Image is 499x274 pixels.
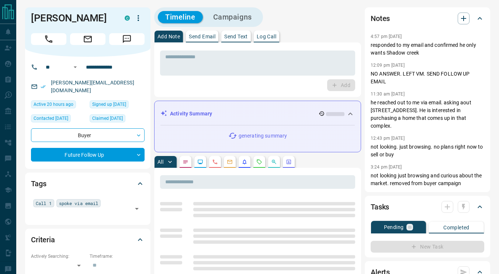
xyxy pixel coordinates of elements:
[212,159,218,165] svg: Calls
[31,253,86,260] p: Actively Searching:
[371,13,390,24] h2: Notes
[206,11,259,23] button: Campaigns
[41,84,46,89] svg: Email Verified
[371,41,484,57] p: responded to my email and confirmed he only wants Shadow creek
[371,143,484,159] p: not looking. just browsing. no plans right now to sell or buy
[239,132,287,140] p: generating summary
[158,11,203,23] button: Timeline
[31,231,145,249] div: Criteria
[371,164,402,170] p: 3:24 pm [DATE]
[31,234,55,246] h2: Criteria
[157,159,163,164] p: All
[257,34,276,39] p: Log Call
[31,114,86,125] div: Sat Mar 23 2024
[286,159,292,165] svg: Agent Actions
[160,107,355,121] div: Activity Summary
[70,33,105,45] span: Email
[31,175,145,193] div: Tags
[197,159,203,165] svg: Lead Browsing Activity
[34,101,73,108] span: Active 20 hours ago
[36,200,52,207] span: Call 1
[170,110,212,118] p: Activity Summary
[371,99,484,130] p: he reached out to me via email. asking aout [STREET_ADDRESS]. He is interested in purchasing a ho...
[271,159,277,165] svg: Opportunities
[90,100,145,111] div: Thu Mar 24 2022
[371,10,484,27] div: Notes
[371,70,484,86] p: NO ANSWER. LEFT VM. SEND FOLLOW UP EMAIL
[51,80,134,93] a: [PERSON_NAME][EMAIL_ADDRESS][DOMAIN_NAME]
[31,178,46,190] h2: Tags
[371,91,405,97] p: 11:30 am [DATE]
[371,201,389,213] h2: Tasks
[371,172,484,187] p: not looking just browsing and curious about the market. removed from buyer campaign
[256,159,262,165] svg: Requests
[371,34,402,39] p: 4:57 pm [DATE]
[371,198,484,216] div: Tasks
[92,101,126,108] span: Signed up [DATE]
[31,100,86,111] div: Wed Aug 13 2025
[109,33,145,45] span: Message
[157,34,180,39] p: Add Note
[31,148,145,162] div: Future Follow Up
[371,63,405,68] p: 12:09 pm [DATE]
[384,225,404,230] p: Pending
[183,159,188,165] svg: Notes
[443,225,469,230] p: Completed
[227,159,233,165] svg: Emails
[92,115,123,122] span: Claimed [DATE]
[224,34,248,39] p: Send Text
[31,128,145,142] div: Buyer
[90,253,145,260] p: Timeframe:
[71,63,80,72] button: Open
[90,114,145,125] div: Sun Mar 27 2022
[31,12,114,24] h1: [PERSON_NAME]
[132,204,142,214] button: Open
[31,33,66,45] span: Call
[371,136,405,141] p: 12:43 pm [DATE]
[242,159,247,165] svg: Listing Alerts
[125,15,130,21] div: condos.ca
[189,34,215,39] p: Send Email
[34,115,68,122] span: Contacted [DATE]
[59,200,98,207] span: spoke via email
